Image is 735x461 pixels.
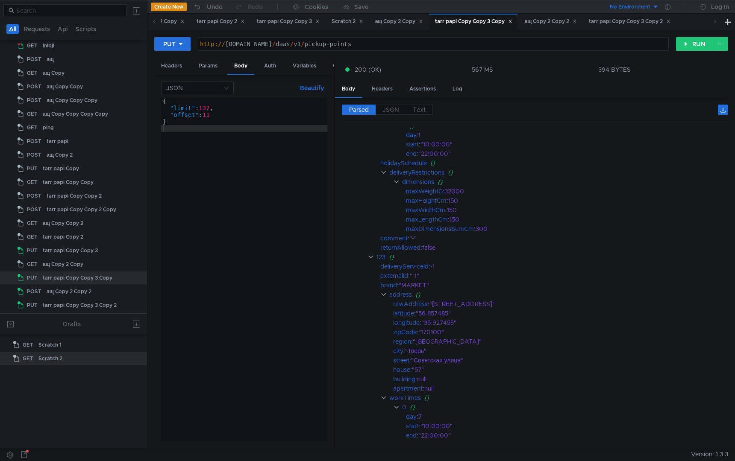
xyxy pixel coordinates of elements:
div: "170100" [418,327,717,337]
div: address [389,290,412,299]
div: : [406,140,728,149]
div: 0 [402,403,406,412]
div: tarr papi Copy 2 [197,17,245,26]
span: POST [27,80,41,93]
div: lnlbjl [43,39,54,52]
div: returnAllowed [380,243,420,252]
div: "10:00:00" [420,140,716,149]
div: : [393,374,728,384]
span: GET [27,108,38,120]
span: POST [27,149,41,161]
div: building [393,374,415,384]
div: : [406,215,728,224]
div: ащ Copy [43,67,65,79]
div: : [406,224,728,233]
button: RUN [676,37,714,51]
div: PUT [163,39,176,49]
div: {} [389,252,716,262]
div: : [380,262,728,271]
div: ащ Copy 2 Copy 2 [47,285,91,298]
div: Drafts [63,319,81,329]
button: Api [55,24,71,34]
span: POST [27,94,41,107]
div: ащ Copy 2 Copy [43,258,83,271]
span: Version: 1.3.3 [691,448,728,461]
div: tarr papi Copy Copy 2 Copy [47,203,116,216]
div: "35.927455" [421,318,717,327]
div: ping [43,121,54,134]
div: apartment [393,384,423,393]
div: dimensions [402,177,434,187]
div: day [406,412,417,421]
button: Redo [229,0,269,13]
div: externalId [380,271,408,280]
div: house [393,365,410,374]
span: 200 (OK) [355,65,381,74]
div: ащ [47,53,54,66]
div: ащ Copy 2 Copy 2 [524,17,577,26]
div: : [393,318,728,327]
div: Headers [365,81,400,97]
div: 32000 [444,187,717,196]
div: ащ Copy Copy Copy [47,94,97,107]
div: : [406,187,728,196]
span: POST [27,285,41,298]
div: tarr papi Copy Copy 3 Copy 2 [43,299,117,312]
div: brand [380,280,397,290]
button: PUT [154,37,191,51]
div: Headers [154,58,189,74]
div: maxWeightG [406,187,443,196]
div: maxLengthCm [406,215,448,224]
div: "[GEOGRAPHIC_DATA]" [413,337,717,346]
div: : [406,421,728,431]
div: Log [446,81,469,97]
div: "22:00:00" [418,149,716,158]
div: [] [424,393,717,403]
div: : [406,431,728,440]
div: maxHeightCm [406,196,447,205]
div: day [406,130,417,140]
div: ащ Copy Copy Copy Copy [43,108,108,120]
div: : [406,412,728,421]
div: Redo [248,2,263,12]
div: end [406,149,417,158]
span: GET [27,258,38,271]
div: "56.857485" [416,309,717,318]
div: comment [380,233,408,243]
span: GET [27,230,38,243]
div: ащ Copy Copy 2 [43,217,83,230]
div: Save [354,4,368,10]
div: 394 BYTES [598,66,631,73]
div: city [393,346,403,356]
div: ащ Copy Copy [47,80,83,93]
div: rawAddress [393,299,428,309]
div: "[STREET_ADDRESS]" [429,299,717,309]
div: start [406,421,419,431]
button: Requests [21,24,53,34]
div: 123 [376,252,385,262]
div: 300 [476,224,718,233]
span: PUT [27,299,38,312]
span: POST [27,190,41,202]
div: Other [326,58,354,74]
div: : [406,196,728,205]
span: GET [23,338,33,351]
div: start [406,140,419,149]
div: : [393,299,728,309]
div: 1 [402,440,404,449]
div: tarr papi [47,135,68,148]
div: : [406,130,728,140]
div: end [406,431,417,440]
div: -1 [430,262,717,271]
span: PUT [27,271,38,284]
div: false [422,243,717,252]
span: PUT [27,244,38,257]
div: : [393,309,728,318]
div: {} [448,168,718,177]
div: "Советская улица" [411,356,717,365]
div: Variables [286,58,323,74]
div: 150 [447,205,717,215]
div: : [393,356,728,365]
input: Search... [16,6,121,15]
span: POST [27,203,41,216]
